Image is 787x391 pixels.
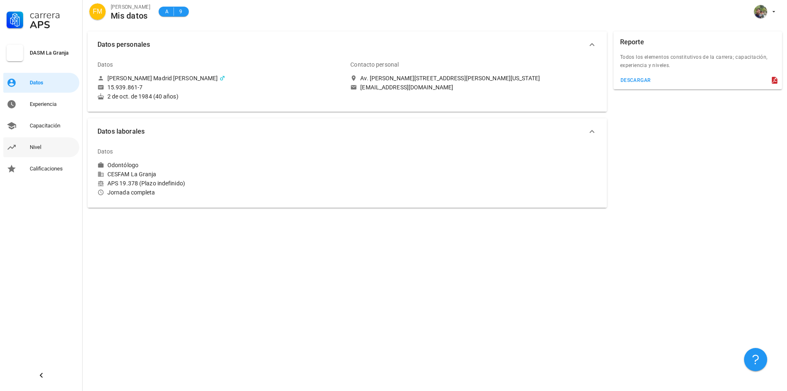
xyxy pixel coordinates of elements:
[97,93,344,100] div: 2 de oct. de 1984 (40 años)
[30,79,76,86] div: Datos
[30,122,76,129] div: Capacitación
[350,55,399,74] div: Contacto personal
[89,3,106,20] div: avatar
[360,84,453,91] div: [EMAIL_ADDRESS][DOMAIN_NAME]
[97,126,587,137] span: Datos laborales
[620,77,651,83] div: descargar
[177,7,184,16] span: 9
[350,74,597,82] a: Av. [PERSON_NAME][STREET_ADDRESS][PERSON_NAME][US_STATE]
[30,10,76,20] div: Carrera
[97,170,344,178] div: CESFAM La Granja
[107,84,143,91] div: 15.939.861-7
[164,7,170,16] span: A
[3,116,79,136] a: Capacitación
[3,73,79,93] a: Datos
[617,74,654,86] button: descargar
[30,144,76,151] div: Nivel
[88,118,607,145] button: Datos laborales
[111,3,150,11] div: [PERSON_NAME]
[620,31,644,53] div: Reporte
[107,161,138,169] div: Odontólogo
[30,166,76,172] div: Calificaciones
[88,31,607,58] button: Datos personales
[613,53,782,74] div: Todos los elementos constitutivos de la carrera; capacitación, experiencia y niveles.
[30,50,76,56] div: DASM La Granja
[97,39,587,50] span: Datos personales
[107,74,218,82] div: [PERSON_NAME] Madrid [PERSON_NAME]
[97,55,113,74] div: Datos
[97,180,344,187] div: APS 19.378 (Plazo indefinido)
[3,137,79,157] a: Nivel
[350,84,597,91] a: [EMAIL_ADDRESS][DOMAIN_NAME]
[111,11,150,20] div: Mis datos
[93,3,102,20] span: FM
[3,159,79,179] a: Calificaciones
[97,189,344,196] div: Jornada completa
[3,94,79,114] a: Experiencia
[30,101,76,108] div: Experiencia
[754,5,767,18] div: avatar
[97,142,113,161] div: Datos
[360,74,540,82] div: Av. [PERSON_NAME][STREET_ADDRESS][PERSON_NAME][US_STATE]
[30,20,76,30] div: APS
